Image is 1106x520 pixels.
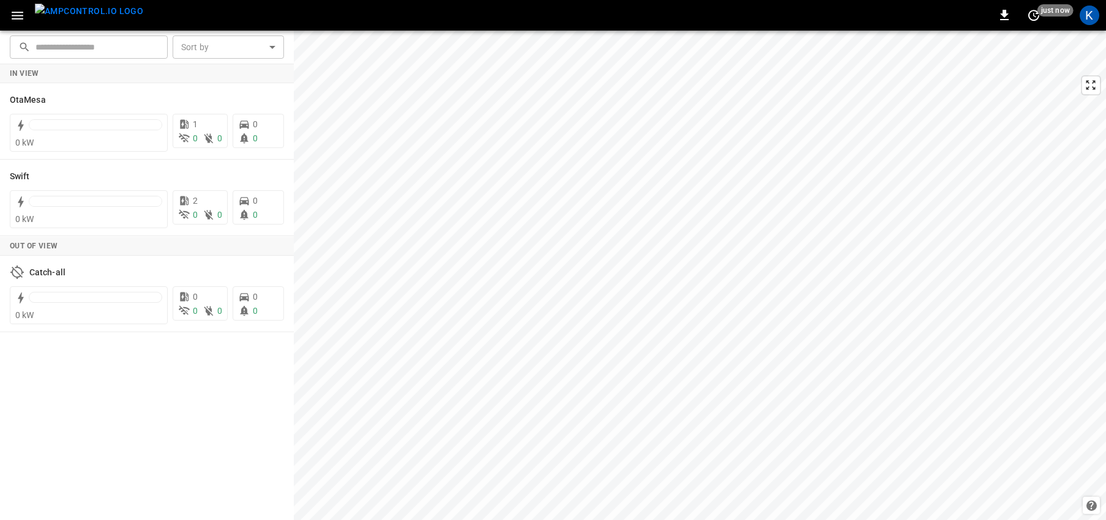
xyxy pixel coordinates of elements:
span: 0 kW [15,138,34,147]
span: 0 [253,210,258,220]
span: 2 [193,196,198,206]
h6: OtaMesa [10,94,46,107]
span: 0 [253,119,258,129]
img: ampcontrol.io logo [35,4,143,19]
span: just now [1037,4,1074,17]
span: 0 [193,306,198,316]
span: 0 [193,133,198,143]
span: 0 [217,306,222,316]
span: 1 [193,119,198,129]
span: 0 kW [15,310,34,320]
span: 0 kW [15,214,34,224]
strong: In View [10,69,39,78]
h6: Swift [10,170,30,184]
span: 0 [193,210,198,220]
span: 0 [217,210,222,220]
span: 0 [253,306,258,316]
span: 0 [253,196,258,206]
span: 0 [253,133,258,143]
button: set refresh interval [1024,6,1044,25]
strong: Out of View [10,242,58,250]
canvas: Map [294,31,1106,520]
span: 0 [193,292,198,302]
span: 0 [253,292,258,302]
div: profile-icon [1080,6,1099,25]
span: 0 [217,133,222,143]
h6: Catch-all [29,266,65,280]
